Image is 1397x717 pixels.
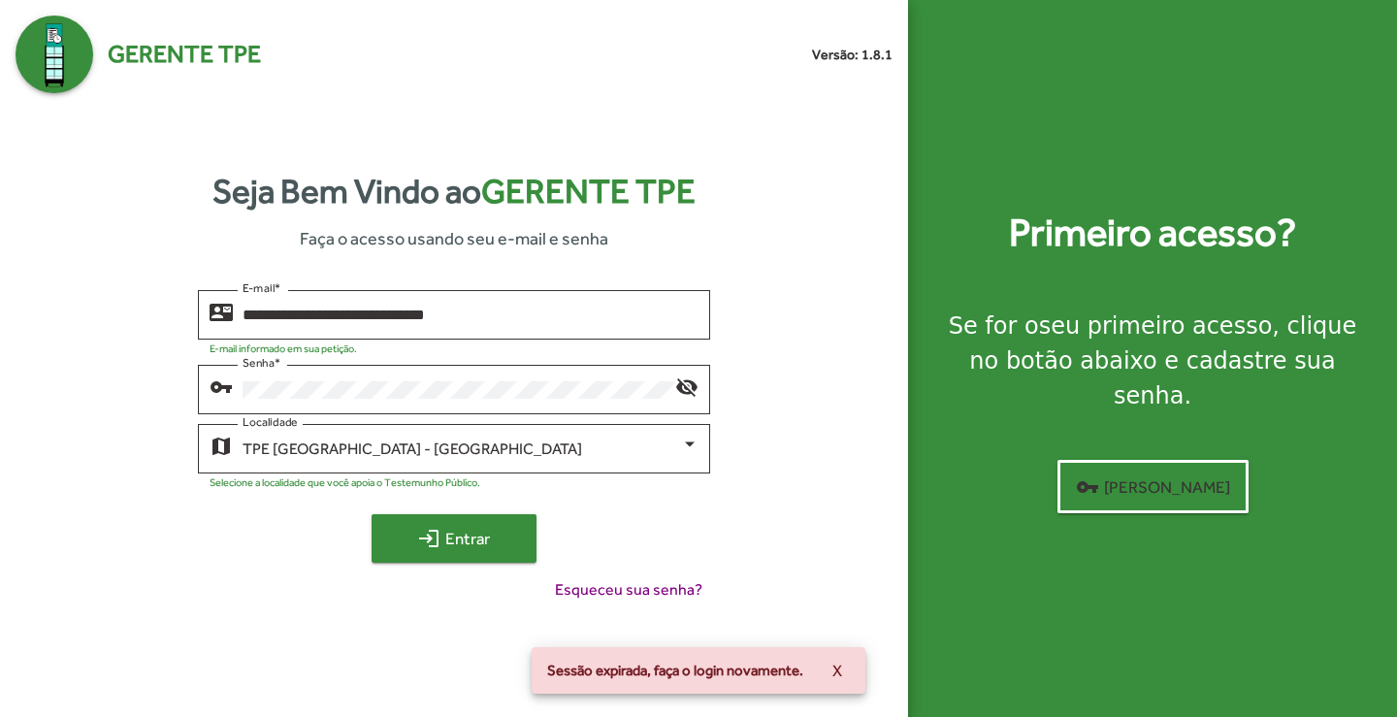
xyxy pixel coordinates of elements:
span: X [832,653,842,688]
button: X [817,653,858,688]
span: Faça o acesso usando seu e-mail e senha [300,225,608,251]
strong: Seja Bem Vindo ao [212,166,696,217]
mat-icon: vpn_key [210,375,233,398]
strong: Primeiro acesso? [1009,204,1296,262]
div: Se for o , clique no botão abaixo e cadastre sua senha. [931,309,1374,413]
mat-icon: contact_mail [210,300,233,323]
small: Versão: 1.8.1 [812,45,893,65]
mat-icon: visibility_off [675,375,698,398]
span: Gerente TPE [481,172,696,211]
img: Logo Gerente [16,16,93,93]
span: Sessão expirada, faça o login novamente. [547,661,803,680]
mat-icon: vpn_key [1076,475,1099,499]
mat-icon: map [210,434,233,457]
mat-icon: login [417,527,440,550]
mat-hint: E-mail informado em sua petição. [210,342,357,354]
mat-hint: Selecione a localidade que você apoia o Testemunho Público. [210,476,480,488]
span: Gerente TPE [108,36,261,73]
span: Entrar [389,521,519,556]
button: [PERSON_NAME] [1057,460,1249,513]
span: Esqueceu sua senha? [555,578,702,602]
span: [PERSON_NAME] [1076,470,1230,505]
strong: seu primeiro acesso [1039,312,1273,340]
span: TPE [GEOGRAPHIC_DATA] - [GEOGRAPHIC_DATA] [243,440,582,458]
button: Entrar [372,514,536,563]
